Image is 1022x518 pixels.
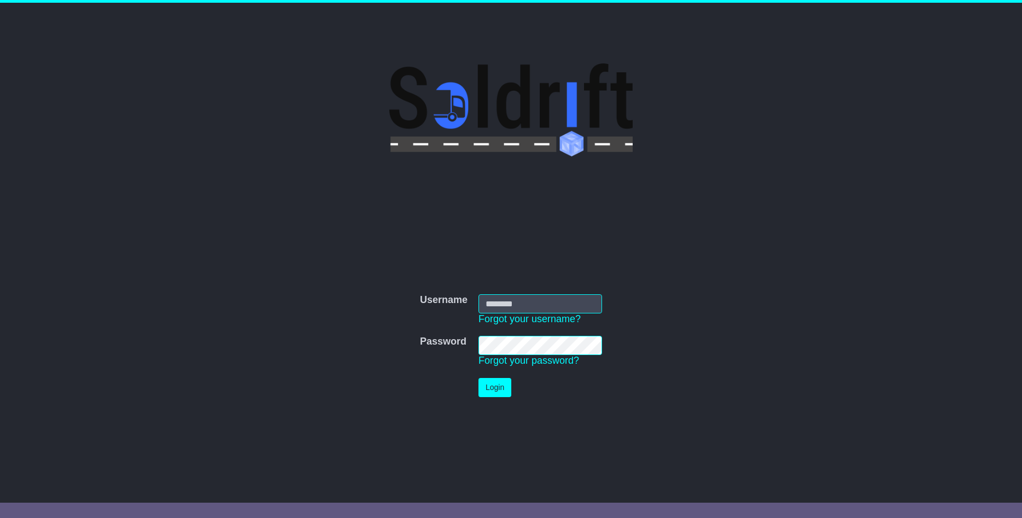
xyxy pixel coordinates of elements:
a: Forgot your username? [478,313,581,324]
label: Username [420,294,468,306]
button: Login [478,378,511,397]
label: Password [420,336,466,348]
img: Soldrift Pty Ltd [389,63,633,156]
a: Forgot your password? [478,355,579,366]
